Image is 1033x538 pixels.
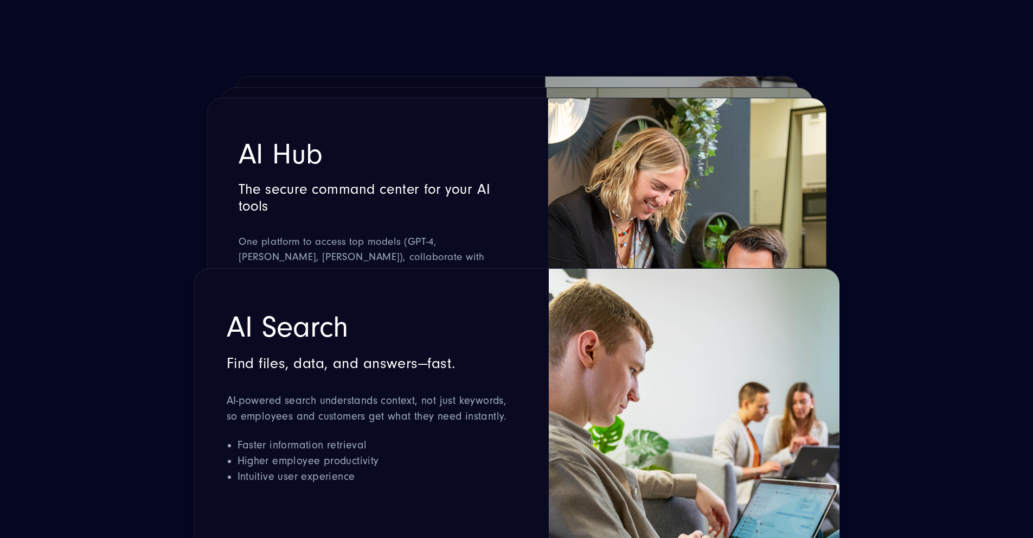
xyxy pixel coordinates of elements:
span: Intuitive user experience [238,471,355,483]
img: A woman with short, blonde hair and a colorful necklace is sitting next to a man in a white shirt... [548,98,826,451]
h2: AI Search [227,312,517,343]
img: A woman with long brown hair is sitting at a desk, focused on a computer monitor in front of her.... [546,87,812,425]
span: AI-powered search understands context, not just keywords, so employees and customers get what the... [227,395,507,422]
span: Find files, data, and answers—fast. [227,355,455,372]
h2: AI Hub [238,140,516,169]
span: One platform to access top models (GPT-4, [PERSON_NAME], [PERSON_NAME]), collaborate with teams, ... [238,236,515,293]
span: Faster information retrieval [238,439,367,451]
span: The secure command center for your AI tools [238,181,490,215]
img: A woman and a man are sitting together in front of a laptop, both focusing on the screen. The wom... [544,77,798,397]
span: Higher employee productivity [238,455,379,467]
